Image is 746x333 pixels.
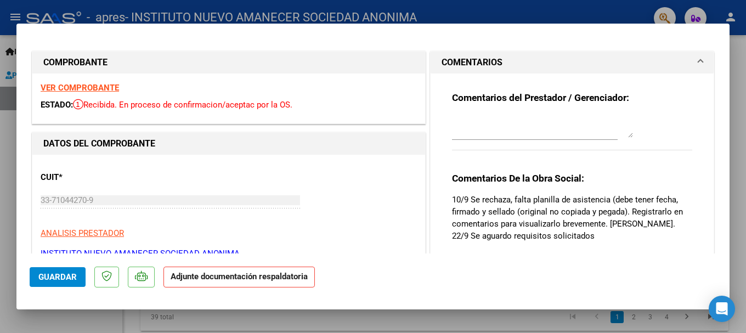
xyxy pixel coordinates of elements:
[41,100,73,110] span: ESTADO:
[709,296,735,322] div: Open Intercom Messenger
[431,52,714,74] mat-expansion-panel-header: COMENTARIOS
[30,267,86,287] button: Guardar
[442,56,502,69] h1: COMENTARIOS
[171,272,308,281] strong: Adjunte documentación respaldatoria
[41,228,124,238] span: ANALISIS PRESTADOR
[452,92,629,103] strong: Comentarios del Prestador / Gerenciador:
[41,171,154,184] p: CUIT
[43,57,108,67] strong: COMPROBANTE
[41,83,119,93] a: VER COMPROBANTE
[73,100,292,110] span: Recibida. En proceso de confirmacion/aceptac por la OS.
[38,272,77,282] span: Guardar
[41,247,417,260] p: INSTITUTO NUEVO AMANECER SOCIEDAD ANONIMA
[43,138,155,149] strong: DATOS DEL COMPROBANTE
[452,194,692,242] p: 10/9 Se rechaza, falta planilla de asistencia (debe tener fecha, firmado y sellado (original no c...
[452,173,584,184] strong: Comentarios De la Obra Social:
[431,74,714,292] div: COMENTARIOS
